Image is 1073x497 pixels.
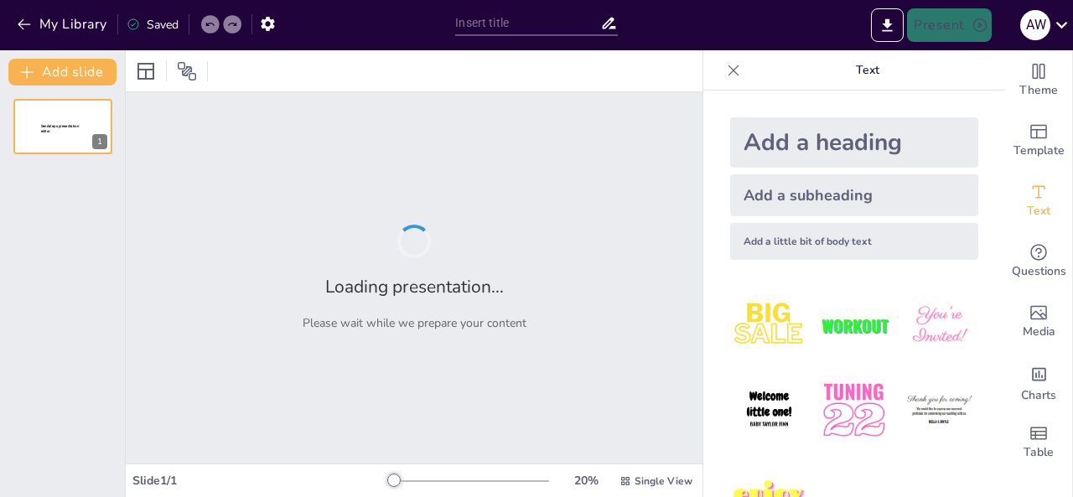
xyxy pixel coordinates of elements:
[41,124,79,133] span: Sendsteps presentation editor
[177,61,197,81] span: Position
[730,174,978,216] div: Add a subheading
[1005,412,1072,473] div: Add a table
[1005,50,1072,111] div: Change the overall theme
[132,58,159,85] div: Layout
[730,287,808,365] img: 1.jpeg
[907,8,991,42] button: Present
[1013,142,1065,160] span: Template
[1020,8,1050,42] button: a w
[815,371,893,449] img: 5.jpeg
[132,473,388,489] div: Slide 1 / 1
[303,315,526,331] p: Please wait while we prepare your content
[8,59,117,85] button: Add slide
[1027,202,1050,220] span: Text
[1020,10,1050,40] div: a w
[1005,352,1072,412] div: Add charts and graphs
[325,275,504,298] h2: Loading presentation...
[1005,231,1072,292] div: Get real-time input from your audience
[635,474,692,488] span: Single View
[900,287,978,365] img: 3.jpeg
[1024,443,1054,462] span: Table
[13,99,112,154] div: 1
[1021,386,1056,405] span: Charts
[1023,323,1055,341] span: Media
[730,117,978,168] div: Add a heading
[900,371,978,449] img: 6.jpeg
[815,287,893,365] img: 2.jpeg
[127,17,179,33] div: Saved
[730,223,978,260] div: Add a little bit of body text
[92,134,107,149] div: 1
[1005,111,1072,171] div: Add ready made slides
[1019,81,1058,100] span: Theme
[871,8,904,42] button: Export to PowerPoint
[1005,292,1072,352] div: Add images, graphics, shapes or video
[566,473,606,489] div: 20 %
[747,50,988,91] p: Text
[730,371,808,449] img: 4.jpeg
[1012,262,1066,281] span: Questions
[455,11,599,35] input: Insert title
[13,11,114,38] button: My Library
[1005,171,1072,231] div: Add text boxes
